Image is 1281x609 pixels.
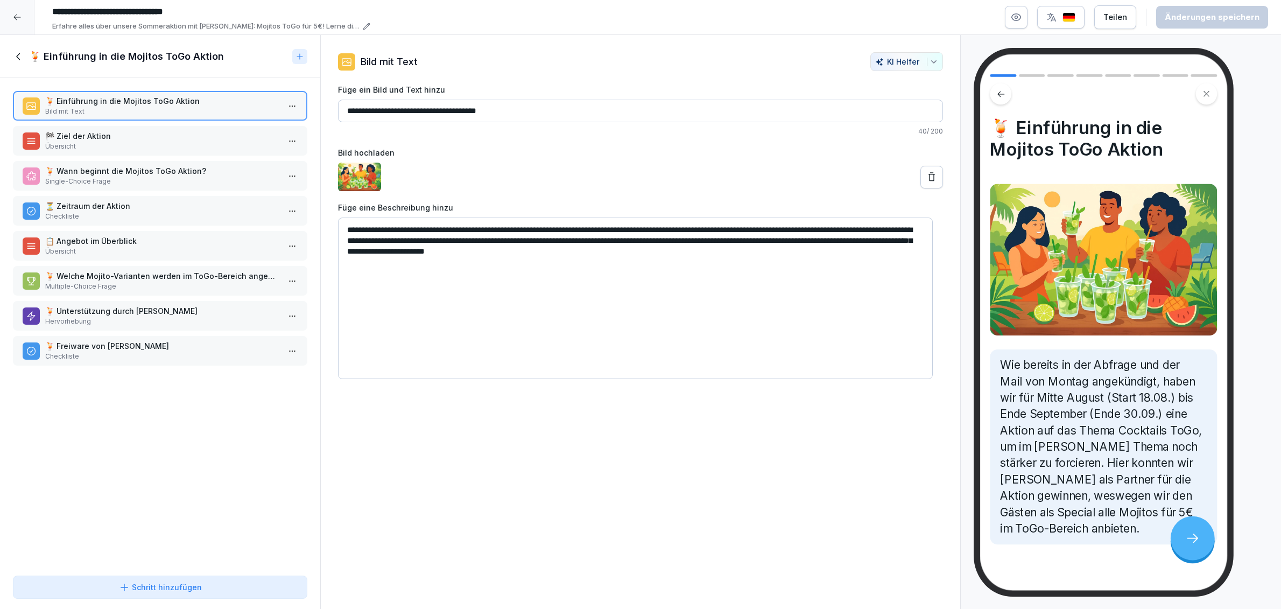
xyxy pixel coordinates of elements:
[1165,11,1259,23] div: Änderungen speichern
[338,202,943,213] label: Füge eine Beschreibung hinzu
[990,184,1217,335] img: Bild und Text Vorschau
[338,163,381,191] img: la1fiz6m87n70phq5k8gfdzh.png
[338,127,943,136] p: 40 / 200
[361,54,418,69] p: Bild mit Text
[1103,11,1127,23] div: Teilen
[45,130,279,142] p: 🏁 Ziel der Aktion
[13,196,307,226] div: ⏳ Zeitraum der AktionCheckliste
[45,235,279,247] p: 📋 Angebot im Überblick
[13,576,307,599] button: Schritt hinzufügen
[29,50,224,63] h1: 🍹 Einführung in die Mojitos ToGo Aktion
[13,266,307,296] div: 🍹 Welche Mojito-Varianten werden im ToGo-Bereich angeboten?Multiple-Choice Frage
[119,582,202,593] div: Schritt hinzufügen
[45,200,279,212] p: ⏳ Zeitraum der Aktion
[45,247,279,256] p: Übersicht
[52,21,360,32] p: Erfahre alles über unsere Sommeraktion mit [PERSON_NAME]: Mojitos ToGo für 5€! Lerne die Details ...
[45,165,279,177] p: 🍹 Wann beginnt die Mojitos ToGo Aktion?
[13,336,307,366] div: 🍹 Freiware von [PERSON_NAME]Checkliste
[45,305,279,317] p: 🍹 Unterstützung durch [PERSON_NAME]
[338,147,943,158] label: Bild hochladen
[875,57,938,66] div: KI Helfer
[338,84,943,95] label: Füge ein Bild und Text hinzu
[45,142,279,151] p: Übersicht
[870,52,943,71] button: KI Helfer
[45,340,279,352] p: 🍹 Freiware von [PERSON_NAME]
[45,95,279,107] p: 🍹 Einführung in die Mojitos ToGo Aktion
[13,161,307,191] div: 🍹 Wann beginnt die Mojitos ToGo Aktion?Single-Choice Frage
[1094,5,1136,29] button: Teilen
[45,352,279,361] p: Checkliste
[1062,12,1075,23] img: de.svg
[13,91,307,121] div: 🍹 Einführung in die Mojitos ToGo AktionBild mit Text
[45,282,279,291] p: Multiple-Choice Frage
[13,301,307,331] div: 🍹 Unterstützung durch [PERSON_NAME]Hervorhebung
[1156,6,1268,29] button: Änderungen speichern
[45,177,279,186] p: Single-Choice Frage
[990,117,1217,160] h4: 🍹 Einführung in die Mojitos ToGo Aktion
[13,126,307,156] div: 🏁 Ziel der AktionÜbersicht
[45,270,279,282] p: 🍹 Welche Mojito-Varianten werden im ToGo-Bereich angeboten?
[45,317,279,326] p: Hervorhebung
[13,231,307,261] div: 📋 Angebot im ÜberblickÜbersicht
[45,212,279,221] p: Checkliste
[1000,357,1207,537] p: Wie bereits in der Abfrage und der Mail von Montag angekündigt, haben wir für Mitte August (Start...
[45,107,279,116] p: Bild mit Text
